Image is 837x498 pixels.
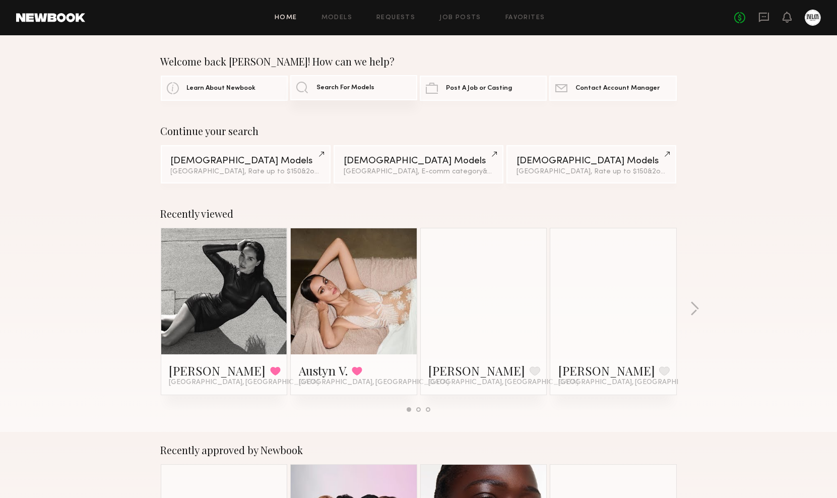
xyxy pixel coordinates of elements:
[517,156,666,166] div: [DEMOGRAPHIC_DATA] Models
[483,168,532,175] span: & 4 other filter s
[161,55,677,68] div: Welcome back [PERSON_NAME]! How can we help?
[161,208,677,220] div: Recently viewed
[275,15,297,21] a: Home
[429,379,579,387] span: [GEOGRAPHIC_DATA], [GEOGRAPHIC_DATA]
[187,85,256,92] span: Learn About Newbook
[169,379,319,387] span: [GEOGRAPHIC_DATA], [GEOGRAPHIC_DATA]
[161,125,677,137] div: Continue your search
[549,76,676,101] a: Contact Account Manager
[446,85,512,92] span: Post A Job or Casting
[420,76,547,101] a: Post A Job or Casting
[316,85,374,91] span: Search For Models
[344,168,493,175] div: [GEOGRAPHIC_DATA], E-comm category
[558,379,709,387] span: [GEOGRAPHIC_DATA], [GEOGRAPHIC_DATA]
[439,15,481,21] a: Job Posts
[575,85,660,92] span: Contact Account Manager
[334,145,503,183] a: [DEMOGRAPHIC_DATA] Models[GEOGRAPHIC_DATA], E-comm category&4other filters
[648,168,696,175] span: & 2 other filter s
[299,379,449,387] span: [GEOGRAPHIC_DATA], [GEOGRAPHIC_DATA]
[506,145,676,183] a: [DEMOGRAPHIC_DATA] Models[GEOGRAPHIC_DATA], Rate up to $150&2other filters
[558,362,655,379] a: [PERSON_NAME]
[505,15,545,21] a: Favorites
[376,15,415,21] a: Requests
[169,362,266,379] a: [PERSON_NAME]
[171,168,320,175] div: [GEOGRAPHIC_DATA], Rate up to $150
[321,15,352,21] a: Models
[429,362,526,379] a: [PERSON_NAME]
[171,156,320,166] div: [DEMOGRAPHIC_DATA] Models
[302,168,350,175] span: & 2 other filter s
[161,76,288,101] a: Learn About Newbook
[299,362,348,379] a: Austyn V.
[344,156,493,166] div: [DEMOGRAPHIC_DATA] Models
[161,145,331,183] a: [DEMOGRAPHIC_DATA] Models[GEOGRAPHIC_DATA], Rate up to $150&2other filters
[517,168,666,175] div: [GEOGRAPHIC_DATA], Rate up to $150
[290,75,417,100] a: Search For Models
[161,444,677,456] div: Recently approved by Newbook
